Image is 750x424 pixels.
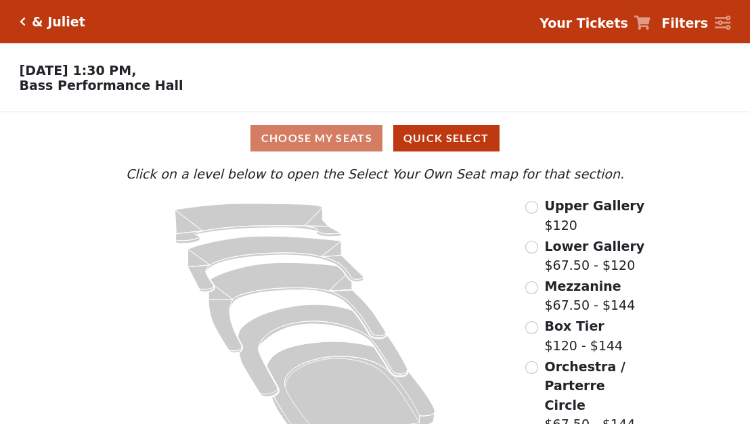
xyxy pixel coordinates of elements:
span: Box Tier [545,319,604,333]
span: Mezzanine [545,279,621,293]
a: Your Tickets [539,14,650,33]
a: Click here to go back to filters [20,17,26,26]
label: $67.50 - $144 [545,277,636,315]
p: Click on a level below to open the Select Your Own Seat map for that section. [104,164,647,184]
label: $120 [545,196,645,235]
span: Upper Gallery [545,198,645,213]
a: Filters [661,14,730,33]
label: $67.50 - $120 [545,237,645,275]
h5: & Juliet [32,14,85,30]
label: $120 - $144 [545,316,623,355]
path: Upper Gallery - Seats Available: 295 [175,204,340,243]
strong: Filters [661,16,708,30]
button: Quick Select [393,125,500,151]
span: Orchestra / Parterre Circle [545,359,625,413]
strong: Your Tickets [539,16,628,30]
span: Lower Gallery [545,239,645,254]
